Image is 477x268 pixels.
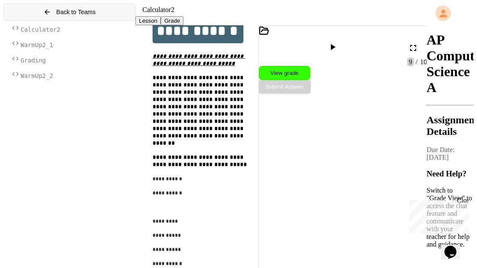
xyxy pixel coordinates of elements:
button: Submit Answer [259,80,311,93]
button: View grade [259,66,310,80]
span: Calculator2 [142,6,174,13]
span: [DATE] [426,154,449,161]
button: Lesson [135,16,161,25]
span: WarmUp2_2 [21,72,53,79]
span: 9 [407,57,414,66]
h2: Assignment Details [426,114,474,137]
iframe: chat widget [406,197,468,233]
span: 10 [418,58,427,66]
div: My Account [426,3,474,23]
button: Back to Teams [3,3,135,21]
span: Grading [21,57,46,64]
div: Chat with us now!Close [3,3,59,54]
iframe: chat widget [441,234,468,259]
span: Back to Teams [56,9,96,15]
p: Switch to "Grade View" to access the chat feature and communicate with your teacher for help and ... [426,187,474,248]
span: WarmUp2_1 [21,42,53,48]
span: Calculator2 [21,26,60,33]
span: Submit Answer [266,83,304,90]
span: / [416,58,417,66]
h3: Need Help? [426,169,474,179]
button: Grade [161,16,183,25]
span: Due Date: [426,146,454,153]
h1: AP Computer Science A [426,32,474,95]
